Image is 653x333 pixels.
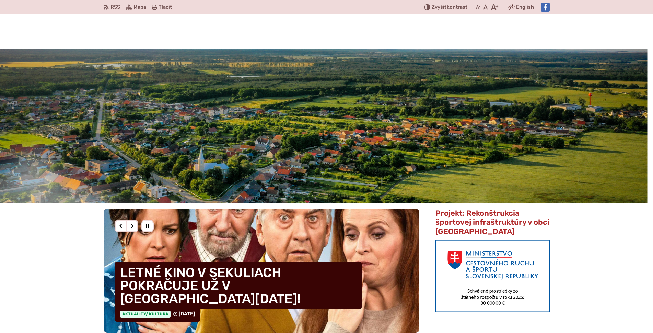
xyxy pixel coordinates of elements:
img: min-cras.png [435,240,549,312]
div: 2 / 8 [104,209,419,333]
span: Tlačiť [159,4,172,10]
div: Pozastaviť pohyb slajdera [141,220,154,232]
div: Predošlý slajd [115,220,127,232]
span: [DATE] [179,311,195,317]
a: English [515,3,535,11]
h4: LETNÉ KINO V SEKULIACH POKRAČUJE UŽ V [GEOGRAPHIC_DATA][DATE]! [115,262,362,309]
span: kontrast [432,4,467,10]
span: English [516,3,534,11]
img: Prejsť na Facebook stránku [541,3,550,12]
span: RSS [110,3,120,11]
div: Nasledujúci slajd [126,220,138,232]
a: LETNÉ KINO V SEKULIACH POKRAČUJE UŽ V [GEOGRAPHIC_DATA][DATE]! Aktuality/ Kultúra [DATE] [104,209,419,333]
span: Aktuality [120,311,171,318]
span: Zvýšiť [432,4,447,10]
span: / Kultúra [146,312,168,317]
span: Projekt: Rekonštrukcia športovej infraštruktúry v obci [GEOGRAPHIC_DATA] [435,209,549,236]
span: Mapa [133,3,146,11]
